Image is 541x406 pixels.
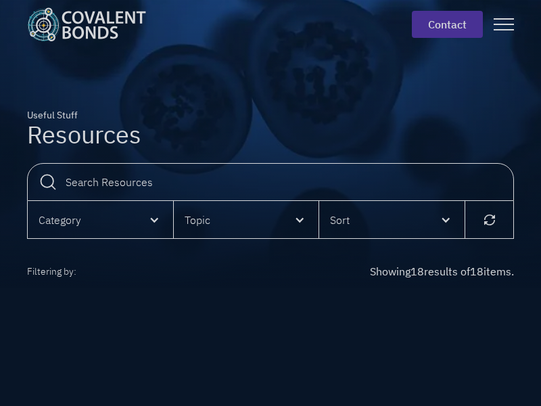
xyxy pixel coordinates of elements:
div: Category [28,201,173,238]
div: Showing results of items. [370,263,514,279]
a: home [27,7,157,41]
div: Sort [330,212,350,228]
span: 18 [470,265,484,278]
div: Topic [174,201,319,238]
a: contact [412,11,483,38]
h1: Resources [27,122,141,147]
div: Sort [319,201,465,238]
input: Search Resources [27,163,514,201]
div: Topic [185,212,210,228]
img: Covalent Bonds White / Teal Logo [27,7,146,41]
span: 18 [410,265,424,278]
div: Category [39,212,81,228]
div: Useful Stuff [27,108,141,122]
div: Filtering by: [27,261,76,282]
